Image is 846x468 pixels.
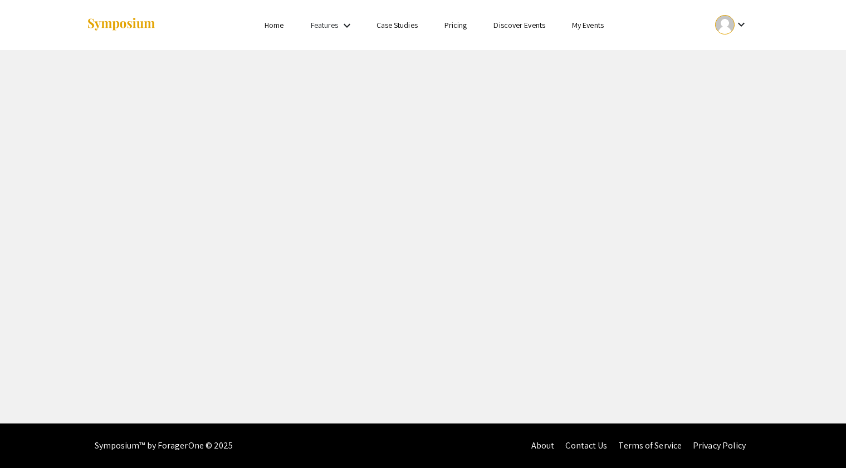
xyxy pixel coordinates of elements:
button: Expand account dropdown [703,12,760,37]
a: Pricing [444,20,467,30]
a: My Events [572,20,604,30]
div: Symposium™ by ForagerOne © 2025 [95,423,233,468]
a: Features [311,20,339,30]
a: About [531,440,555,451]
a: Contact Us [565,440,607,451]
mat-icon: Expand account dropdown [735,18,748,31]
iframe: Chat [8,418,47,460]
a: Terms of Service [618,440,682,451]
a: Discover Events [493,20,545,30]
img: Symposium by ForagerOne [86,17,156,32]
a: Case Studies [376,20,418,30]
a: Home [265,20,283,30]
a: Privacy Policy [693,440,746,451]
mat-icon: Expand Features list [340,19,354,32]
